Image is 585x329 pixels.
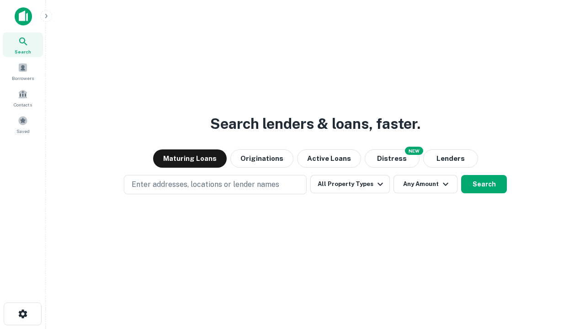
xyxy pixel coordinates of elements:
[15,7,32,26] img: capitalize-icon.png
[405,147,423,155] div: NEW
[423,149,478,168] button: Lenders
[124,175,307,194] button: Enter addresses, locations or lender names
[394,175,457,193] button: Any Amount
[3,112,43,137] a: Saved
[12,74,34,82] span: Borrowers
[365,149,420,168] button: Search distressed loans with lien and other non-mortgage details.
[539,256,585,300] iframe: Chat Widget
[16,127,30,135] span: Saved
[3,59,43,84] a: Borrowers
[461,175,507,193] button: Search
[153,149,227,168] button: Maturing Loans
[310,175,390,193] button: All Property Types
[230,149,293,168] button: Originations
[15,48,31,55] span: Search
[3,32,43,57] a: Search
[132,179,279,190] p: Enter addresses, locations or lender names
[14,101,32,108] span: Contacts
[297,149,361,168] button: Active Loans
[3,85,43,110] a: Contacts
[210,113,420,135] h3: Search lenders & loans, faster.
